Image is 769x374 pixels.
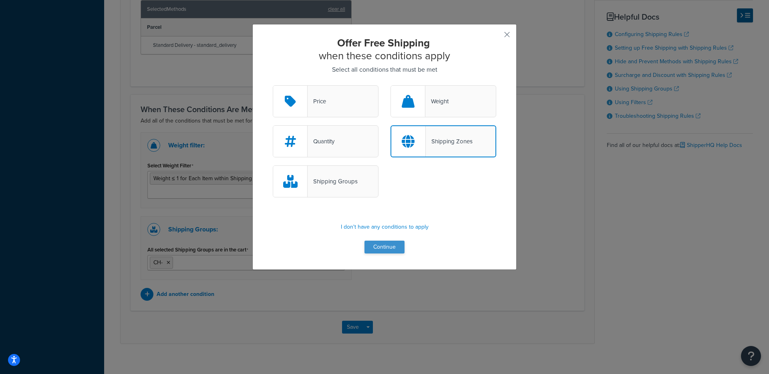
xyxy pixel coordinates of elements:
[308,176,358,187] div: Shipping Groups
[308,136,334,147] div: Quantity
[273,64,496,75] p: Select all conditions that must be met
[308,96,326,107] div: Price
[425,96,449,107] div: Weight
[273,36,496,62] h2: when these conditions apply
[337,35,430,50] strong: Offer Free Shipping
[273,221,496,233] p: I don't have any conditions to apply
[426,136,473,147] div: Shipping Zones
[364,241,405,253] button: Continue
